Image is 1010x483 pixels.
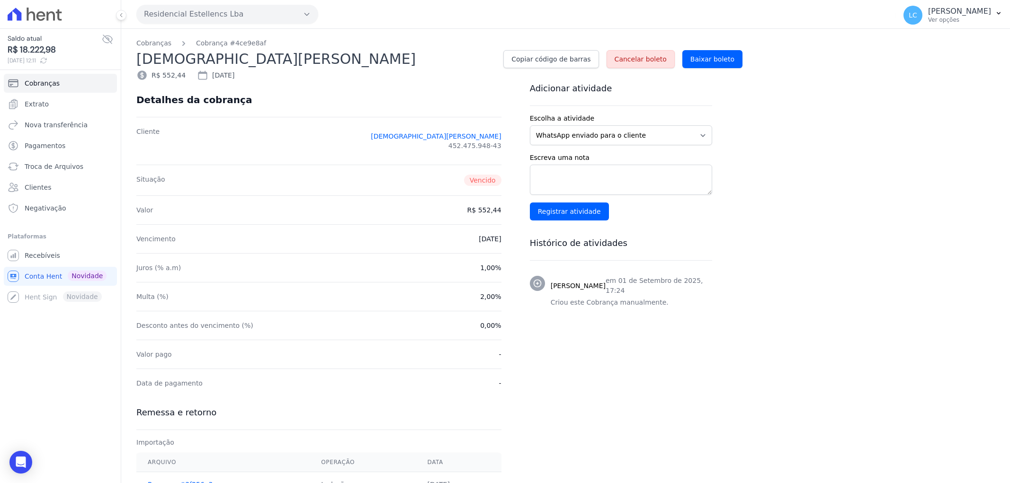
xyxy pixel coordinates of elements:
[448,141,501,150] span: 452.475.948-43
[480,263,501,272] dd: 1,00%
[4,267,117,286] a: Conta Hent Novidade
[909,12,917,18] span: LC
[25,99,49,109] span: Extrato
[499,378,501,388] dd: -
[136,453,310,472] th: Arquivo
[480,292,501,301] dd: 2,00%
[25,272,62,281] span: Conta Hent
[551,281,606,291] h3: [PERSON_NAME]
[4,246,117,265] a: Recebíveis
[136,378,203,388] dt: Data de pagamento
[464,175,501,186] span: Vencido
[136,234,176,244] dt: Vencimento
[511,54,590,64] span: Copiar código de barras
[25,162,83,171] span: Troca de Arquivos
[25,203,66,213] span: Negativação
[4,178,117,197] a: Clientes
[928,7,991,16] p: [PERSON_NAME]
[690,54,734,64] span: Baixar boleto
[606,276,712,296] p: em 01 de Setembro de 2025, 17:24
[136,205,153,215] dt: Valor
[467,205,501,215] dd: R$ 552,44
[8,34,102,44] span: Saldo atual
[25,120,88,130] span: Nova transferência
[136,292,169,301] dt: Multa (%)
[480,321,501,330] dd: 0,00%
[25,141,65,150] span: Pagamentos
[197,70,234,81] div: [DATE]
[136,70,186,81] div: R$ 552,44
[310,453,416,472] th: Operação
[4,74,117,93] a: Cobranças
[8,74,113,307] nav: Sidebar
[499,350,501,359] dd: -
[136,48,496,70] h2: [DEMOGRAPHIC_DATA][PERSON_NAME]
[682,50,742,68] a: Baixar boleto
[8,56,102,65] span: [DATE] 12:11
[530,83,712,94] h3: Adicionar atividade
[136,321,253,330] dt: Desconto antes do vencimento (%)
[530,153,712,163] label: Escreva uma nota
[136,38,171,48] a: Cobranças
[479,234,501,244] dd: [DATE]
[136,38,995,48] nav: Breadcrumb
[4,95,117,114] a: Extrato
[25,251,60,260] span: Recebíveis
[4,136,117,155] a: Pagamentos
[615,54,667,64] span: Cancelar boleto
[530,202,609,220] input: Registrar atividade
[196,38,266,48] a: Cobrança #4ce9e8af
[25,79,60,88] span: Cobranças
[4,199,117,218] a: Negativação
[136,127,160,155] dt: Cliente
[8,44,102,56] span: R$ 18.222,98
[9,451,32,474] div: Open Intercom Messenger
[530,114,712,123] label: Escolha a atividade
[896,2,1010,28] button: LC [PERSON_NAME] Ver opções
[4,157,117,176] a: Troca de Arquivos
[8,231,113,242] div: Plataformas
[928,16,991,24] p: Ver opções
[136,5,318,24] button: Residencial Estellencs Lba
[503,50,599,68] a: Copiar código de barras
[68,271,107,281] span: Novidade
[4,115,117,134] a: Nova transferência
[136,175,165,186] dt: Situação
[416,453,501,472] th: Data
[136,350,172,359] dt: Valor pago
[136,263,181,272] dt: Juros (% a.m)
[607,50,675,68] a: Cancelar boleto
[551,298,712,307] p: Criou este Cobrança manualmente.
[371,132,501,141] a: [DEMOGRAPHIC_DATA][PERSON_NAME]
[136,407,501,418] h3: Remessa e retorno
[25,183,51,192] span: Clientes
[136,94,252,105] div: Detalhes da cobrança
[530,237,712,249] h3: Histórico de atividades
[136,438,501,447] div: Importação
